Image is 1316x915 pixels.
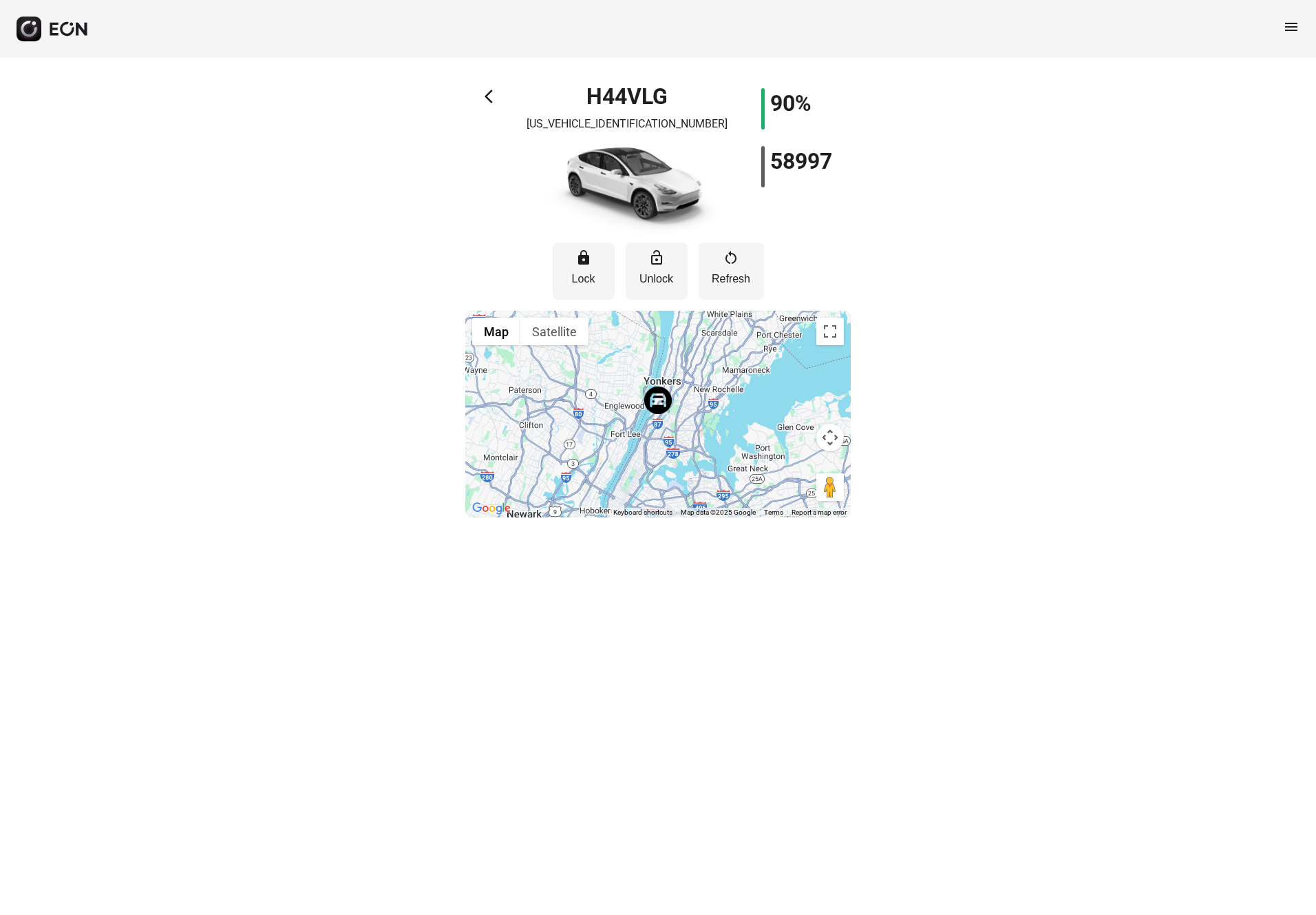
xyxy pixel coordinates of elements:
[699,243,764,300] button: Refresh
[816,318,844,345] button: Toggle fullscreen view
[531,138,723,234] img: car
[681,508,756,516] span: Map data ©2025 Google
[586,88,668,105] h1: H44VLG
[613,508,672,517] button: Keyboard shortcuts
[560,271,608,287] p: Lock
[770,95,811,112] h1: 90%
[770,153,832,169] h1: 58997
[816,424,844,451] button: Map camera controls
[633,271,681,287] p: Unlock
[520,318,588,345] button: Show satellite imagery
[723,249,739,266] span: restart_alt
[472,318,520,345] button: Show street map
[816,473,844,501] button: Drag Pegman onto the map to open Street View
[485,88,501,105] span: arrow_back_ios
[705,271,757,287] p: Refresh
[764,508,783,516] a: Terms
[469,500,514,517] img: Google
[575,249,592,266] span: lock
[527,116,728,132] p: [US_VEHICLE_IDENTIFICATION_NUMBER]
[469,500,514,517] a: Open this area in Google Maps (opens a new window)
[553,243,615,300] button: Lock
[626,243,688,300] button: Unlock
[648,249,665,266] span: lock_open
[1283,19,1299,35] span: menu
[792,508,847,516] a: Report a map error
